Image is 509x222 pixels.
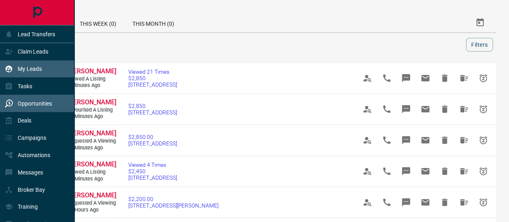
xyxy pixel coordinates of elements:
span: Email [416,100,435,119]
span: [PERSON_NAME] [68,191,116,199]
span: [PERSON_NAME] [68,67,116,75]
a: $2,850.00[STREET_ADDRESS] [128,134,177,147]
a: [PERSON_NAME] [68,191,116,200]
span: 31 minutes ago [68,113,116,120]
span: Requested a Viewing [68,138,116,145]
span: [STREET_ADDRESS][PERSON_NAME] [128,202,218,209]
span: Message [396,100,416,119]
div: This Week (0) [72,13,124,32]
a: [PERSON_NAME] [68,160,116,169]
span: View Profile [358,131,377,150]
button: Select Date Range [470,13,490,32]
span: Call [377,162,396,181]
span: [STREET_ADDRESS] [128,140,177,147]
span: Email [416,68,435,88]
span: Call [377,131,396,150]
span: $2,850 [128,75,177,81]
span: Hide All from Tausif Syed [454,193,474,212]
span: $2,450 [128,168,177,174]
span: Snooze [474,100,493,119]
span: Hide [435,162,454,181]
span: $2,200.00 [128,196,218,202]
span: Favourited a Listing [68,107,116,114]
span: Hide [435,193,454,212]
a: $2,850[STREET_ADDRESS] [128,103,177,116]
span: Email [416,162,435,181]
span: [PERSON_NAME] [68,129,116,137]
span: Hide [435,131,454,150]
span: 36 minutes ago [68,145,116,151]
span: Hide [435,68,454,88]
span: [STREET_ADDRESS] [128,174,177,181]
span: Hide All from Gus Mazza [454,100,474,119]
span: View Profile [358,193,377,212]
span: Call [377,68,396,88]
span: 37 minutes ago [68,176,116,183]
a: [PERSON_NAME] [68,98,116,107]
span: Hide All from Gus Mazza [454,68,474,88]
span: Message [396,68,416,88]
a: [PERSON_NAME] [68,129,116,138]
a: Viewed 21 Times$2,850[STREET_ADDRESS] [128,68,177,88]
span: Snooze [474,68,493,88]
span: [PERSON_NAME] [68,160,116,168]
span: Snooze [474,131,493,150]
a: [PERSON_NAME] [68,67,116,76]
span: Hide All from Gus Mazza [454,162,474,181]
button: Filters [466,38,493,52]
span: View Profile [358,100,377,119]
div: This Month (0) [124,13,182,32]
span: View Profile [358,162,377,181]
span: Viewed a Listing [68,76,116,83]
span: Viewed a Listing [68,169,116,176]
span: Viewed 21 Times [128,68,177,75]
span: Hide All from Gus Mazza [454,131,474,150]
span: Snooze [474,162,493,181]
span: Requested a Viewing [68,200,116,207]
span: Call [377,193,396,212]
span: Snooze [474,193,493,212]
span: 6 minutes ago [68,82,116,89]
span: View Profile [358,68,377,88]
span: [STREET_ADDRESS] [128,109,177,116]
span: Viewed 4 Times [128,162,177,168]
span: Message [396,162,416,181]
span: Message [396,131,416,150]
a: Viewed 4 Times$2,450[STREET_ADDRESS] [128,162,177,181]
span: [PERSON_NAME] [68,98,116,106]
span: 10 hours ago [68,207,116,214]
span: Call [377,100,396,119]
span: Email [416,131,435,150]
span: $2,850 [128,103,177,109]
span: $2,850.00 [128,134,177,140]
a: $2,200.00[STREET_ADDRESS][PERSON_NAME] [128,196,218,209]
span: [STREET_ADDRESS] [128,81,177,88]
span: Message [396,193,416,212]
span: Hide [435,100,454,119]
span: Email [416,193,435,212]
